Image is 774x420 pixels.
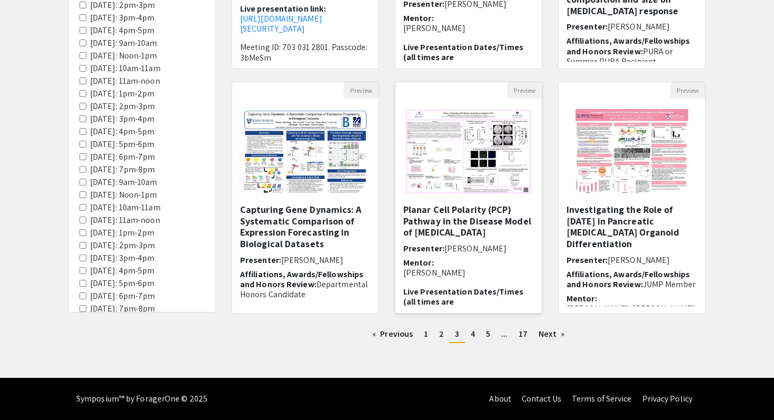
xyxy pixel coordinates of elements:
[90,12,155,24] label: [DATE]: 3pm-4pm
[519,328,528,339] span: 17
[403,204,534,238] h5: Planar Cell Polarity (PCP) Pathway in the Disease Model of [MEDICAL_DATA]
[90,163,155,176] label: [DATE]: 7pm-8pm
[90,113,155,125] label: [DATE]: 3pm-4pm
[90,62,161,75] label: [DATE]: 10am-11am
[567,293,597,304] span: Mentor:
[90,201,161,214] label: [DATE]: 10am-11am
[403,286,523,317] span: Live Presentation Dates/Times (all times are [GEOGRAPHIC_DATA]):
[395,82,542,314] div: Open Presentation <p class="ql-align-center"><strong style="color: black;">Planar Cell Polarity (...
[486,328,490,339] span: 5
[558,82,706,314] div: Open Presentation <p>Investigating the Role of DEC2 in Pancreatic Islet Organoid Differentiation</p>
[90,214,160,227] label: [DATE]: 11am-noon
[8,373,45,412] iframe: Chat
[565,99,698,204] img: <p>Investigating the Role of DEC2 in Pancreatic Islet Organoid Differentiation</p>
[403,23,534,33] p: [PERSON_NAME]
[572,393,632,404] a: Terms of Service
[403,13,434,24] span: Mentor:
[90,227,155,239] label: [DATE]: 1pm-2pm
[90,302,155,315] label: [DATE]: 7pm-8pm
[643,279,696,290] span: JUMP Member
[670,82,705,99] button: Preview
[90,50,157,62] label: [DATE]: Noon-1pm
[240,303,271,314] span: Mentor:
[533,326,570,342] a: Next page
[567,255,697,265] h6: Presenter:
[240,204,371,249] h5: Capturing Gene Dynamics: A Systematic Comparison of Expression Forecasting in Biological Datasets
[455,328,459,339] span: 3
[403,268,534,278] p: [PERSON_NAME]
[501,328,508,339] span: ...
[608,21,670,32] span: [PERSON_NAME]
[281,255,343,266] span: [PERSON_NAME]
[90,138,155,151] label: [DATE]: 5pm-6pm
[608,255,670,266] span: [PERSON_NAME]
[507,82,542,99] button: Preview
[232,99,379,204] img: <p class="ql-align-center"><span style="background-color: transparent; color: rgb(0, 0, 0);">Capt...
[240,255,371,265] h6: Presenter:
[90,277,155,290] label: [DATE]: 5pm-6pm
[90,265,155,277] label: [DATE]: 4pm-5pm
[240,42,371,62] p: Meeting ID: 703 031 2801. Passcode: 3bMeSm
[90,125,155,138] label: [DATE]: 4pm-5pm
[567,304,697,324] p: [PERSON_NAME]; [PERSON_NAME], Ph.D.
[642,393,692,404] a: Privacy Policy
[567,204,697,249] h5: Investigating the Role of [DATE] in Pancreatic [MEDICAL_DATA] Organoid Differentiation
[471,328,475,339] span: 4
[90,24,155,37] label: [DATE]: 4pm-5pm
[567,269,690,290] span: Affiliations, Awards/Fellowships and Honors Review:
[90,189,157,201] label: [DATE]: Noon-1pm
[395,99,542,204] img: <p class="ql-align-center"><strong style="color: black;">Planar Cell Polarity (PCP) Pathway in th...
[90,252,155,265] label: [DATE]: 3pm-4pm
[90,151,155,163] label: [DATE]: 6pm-7pm
[489,393,511,404] a: About
[240,269,363,290] span: Affiliations, Awards/Fellowships and Honors Review:
[90,239,155,252] label: [DATE]: 2pm-3pm
[403,42,523,73] span: Live Presentation Dates/Times (all times are [GEOGRAPHIC_DATA]):
[90,100,155,113] label: [DATE]: 2pm-3pm
[522,393,561,404] a: Contact Us
[240,3,326,14] span: Live presentation link:
[403,243,534,253] h6: Presenter:
[90,176,157,189] label: [DATE]: 9am-10am
[567,46,673,67] span: PURA or Summer PURA Recipient
[232,326,706,343] ul: Pagination
[90,37,157,50] label: [DATE]: 9am-10am
[567,22,697,32] h6: Presenter:
[90,87,155,100] label: [DATE]: 1pm-2pm
[403,257,434,268] span: Mentor:
[240,279,368,300] span: Departmental Honors Candidate
[90,75,160,87] label: [DATE]: 11am-noon
[90,290,155,302] label: [DATE]: 6pm-7pm
[76,378,207,420] div: Symposium™ by ForagerOne © 2025
[439,328,444,339] span: 2
[367,326,418,342] a: Previous page
[344,82,379,99] button: Preview
[232,82,379,314] div: Open Presentation <p class="ql-align-center"><span style="background-color: transparent; color: r...
[424,328,428,339] span: 1
[240,13,322,34] a: [URL][DOMAIN_NAME][SECURITY_DATA]
[567,35,690,56] span: Affiliations, Awards/Fellowships and Honors Review:
[444,243,507,254] span: [PERSON_NAME]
